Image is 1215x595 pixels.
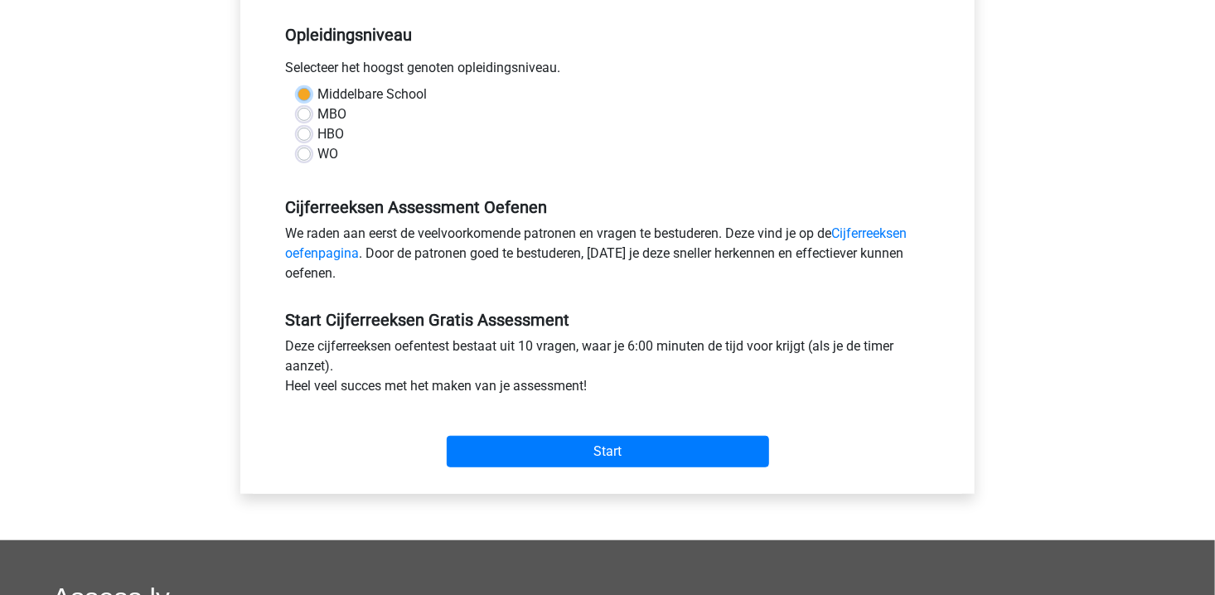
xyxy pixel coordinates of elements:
label: Middelbare School [317,85,427,104]
div: Deze cijferreeksen oefentest bestaat uit 10 vragen, waar je 6:00 minuten de tijd voor krijgt (als... [273,336,942,403]
h5: Cijferreeksen Assessment Oefenen [285,197,930,217]
h5: Start Cijferreeksen Gratis Assessment [285,310,930,330]
h5: Opleidingsniveau [285,18,930,51]
div: We raden aan eerst de veelvoorkomende patronen en vragen te bestuderen. Deze vind je op de . Door... [273,224,942,290]
input: Start [447,436,769,467]
label: HBO [317,124,344,144]
label: MBO [317,104,346,124]
label: WO [317,144,338,164]
div: Selecteer het hoogst genoten opleidingsniveau. [273,58,942,85]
